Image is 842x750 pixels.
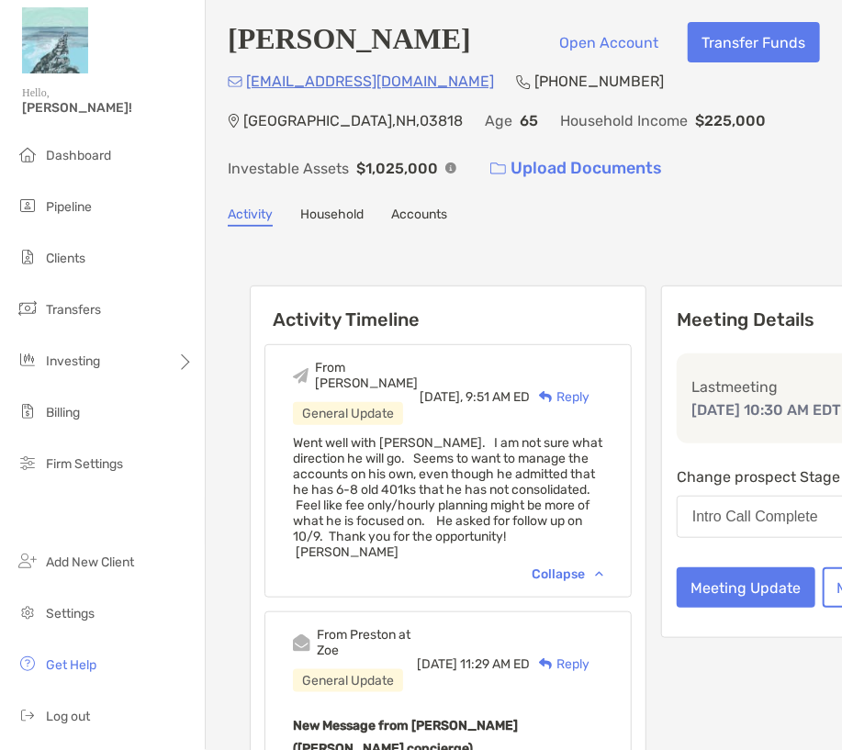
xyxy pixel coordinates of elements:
[532,566,603,582] div: Collapse
[17,195,39,217] img: pipeline icon
[490,162,506,175] img: button icon
[315,360,420,391] div: From [PERSON_NAME]
[17,400,39,422] img: billing icon
[516,74,531,89] img: Phone Icon
[251,286,646,330] h6: Activity Timeline
[46,456,123,472] span: Firm Settings
[293,402,403,425] div: General Update
[228,76,242,87] img: Email Icon
[228,22,471,62] h4: [PERSON_NAME]
[228,114,240,129] img: Location Icon
[46,709,90,724] span: Log out
[17,297,39,319] img: transfers icon
[228,157,349,180] p: Investable Assets
[46,148,111,163] span: Dashboard
[46,606,95,621] span: Settings
[246,70,494,93] p: [EMAIL_ADDRESS][DOMAIN_NAME]
[485,109,512,132] p: Age
[46,554,134,570] span: Add New Client
[445,162,456,174] img: Info Icon
[17,653,39,675] img: get-help icon
[17,601,39,623] img: settings icon
[22,100,194,116] span: [PERSON_NAME]!
[460,656,530,672] span: 11:29 AM ED
[293,669,403,692] div: General Update
[17,246,39,268] img: clients icon
[534,70,664,93] p: [PHONE_NUMBER]
[677,567,815,608] button: Meeting Update
[46,302,101,318] span: Transfers
[46,353,100,369] span: Investing
[228,207,273,227] a: Activity
[293,435,602,560] span: Went well with [PERSON_NAME]. I am not sure what direction he will go. Seems to want to manage th...
[46,405,80,420] span: Billing
[46,251,85,266] span: Clients
[466,389,530,405] span: 9:51 AM ED
[17,704,39,726] img: logout icon
[530,387,589,407] div: Reply
[688,22,820,62] button: Transfer Funds
[293,634,310,652] img: Event icon
[478,149,674,188] a: Upload Documents
[46,657,96,673] span: Get Help
[17,349,39,371] img: investing icon
[17,550,39,572] img: add_new_client icon
[243,109,463,132] p: [GEOGRAPHIC_DATA] , NH , 03818
[46,199,92,215] span: Pipeline
[17,143,39,165] img: dashboard icon
[520,109,538,132] p: 65
[545,22,673,62] button: Open Account
[317,627,417,658] div: From Preston at Zoe
[22,7,88,73] img: Zoe Logo
[391,207,447,227] a: Accounts
[530,655,589,674] div: Reply
[692,509,818,525] div: Intro Call Complete
[539,658,553,670] img: Reply icon
[695,109,766,132] p: $225,000
[539,391,553,403] img: Reply icon
[595,571,603,576] img: Chevron icon
[560,109,688,132] p: Household Income
[300,207,364,227] a: Household
[356,157,438,180] p: $1,025,000
[17,452,39,474] img: firm-settings icon
[417,656,457,672] span: [DATE]
[691,398,841,421] p: [DATE] 10:30 AM EDT
[293,368,309,384] img: Event icon
[420,389,463,405] span: [DATE],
